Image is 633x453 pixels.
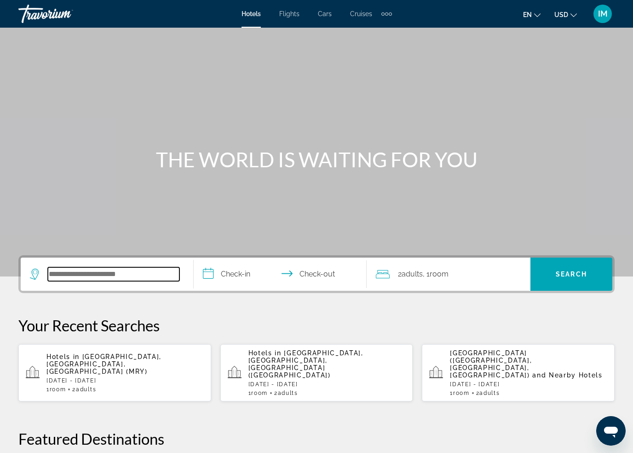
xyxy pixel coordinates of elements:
span: USD [554,11,568,18]
h2: Featured Destinations [18,429,615,448]
span: [GEOGRAPHIC_DATA] ([GEOGRAPHIC_DATA], [GEOGRAPHIC_DATA], [GEOGRAPHIC_DATA]) [450,349,532,379]
span: 2 [398,268,423,281]
span: Adults [278,390,298,396]
p: [DATE] - [DATE] [450,381,607,388]
p: [DATE] - [DATE] [248,381,406,388]
a: Hotels [242,10,261,18]
span: 2 [72,386,96,393]
span: Room [50,386,66,393]
span: Search [556,271,587,278]
button: Travelers: 2 adults, 0 children [367,258,530,291]
iframe: Button to launch messaging window [596,416,626,446]
h1: THE WORLD IS WAITING FOR YOU [144,147,489,171]
a: Cruises [350,10,372,18]
span: and Nearby Hotels [532,371,603,379]
span: [GEOGRAPHIC_DATA], [GEOGRAPHIC_DATA], [GEOGRAPHIC_DATA] ([GEOGRAPHIC_DATA]) [248,349,363,379]
button: User Menu [591,4,615,24]
span: 1 [46,386,66,393]
span: Room [453,390,470,396]
input: Search hotel destination [48,267,179,281]
span: 2 [476,390,500,396]
span: [GEOGRAPHIC_DATA], [GEOGRAPHIC_DATA], [GEOGRAPHIC_DATA] (MRY) [46,353,161,375]
span: Hotels in [46,353,80,360]
span: IM [598,9,608,18]
button: Change currency [554,8,577,21]
span: Hotels in [248,349,282,357]
a: Travorium [18,2,110,26]
p: Your Recent Searches [18,316,615,335]
span: 2 [274,390,298,396]
a: Cars [318,10,332,18]
span: 1 [450,390,469,396]
button: Select check in and out date [194,258,367,291]
div: Search widget [21,258,612,291]
button: Hotels in [GEOGRAPHIC_DATA], [GEOGRAPHIC_DATA], [GEOGRAPHIC_DATA] ([GEOGRAPHIC_DATA])[DATE] - [DA... [220,344,413,402]
span: Adults [402,270,423,278]
span: Adults [479,390,500,396]
span: Adults [76,386,96,393]
span: , 1 [423,268,449,281]
p: [DATE] - [DATE] [46,377,204,384]
a: Flights [279,10,299,18]
button: Extra navigation items [381,6,392,21]
button: [GEOGRAPHIC_DATA] ([GEOGRAPHIC_DATA], [GEOGRAPHIC_DATA], [GEOGRAPHIC_DATA]) and Nearby Hotels[DAT... [422,344,615,402]
span: Room [430,270,449,278]
button: Hotels in [GEOGRAPHIC_DATA], [GEOGRAPHIC_DATA], [GEOGRAPHIC_DATA] (MRY)[DATE] - [DATE]1Room2Adults [18,344,211,402]
button: Search [530,258,612,291]
span: 1 [248,390,268,396]
button: Change language [523,8,541,21]
span: en [523,11,532,18]
span: Room [251,390,268,396]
